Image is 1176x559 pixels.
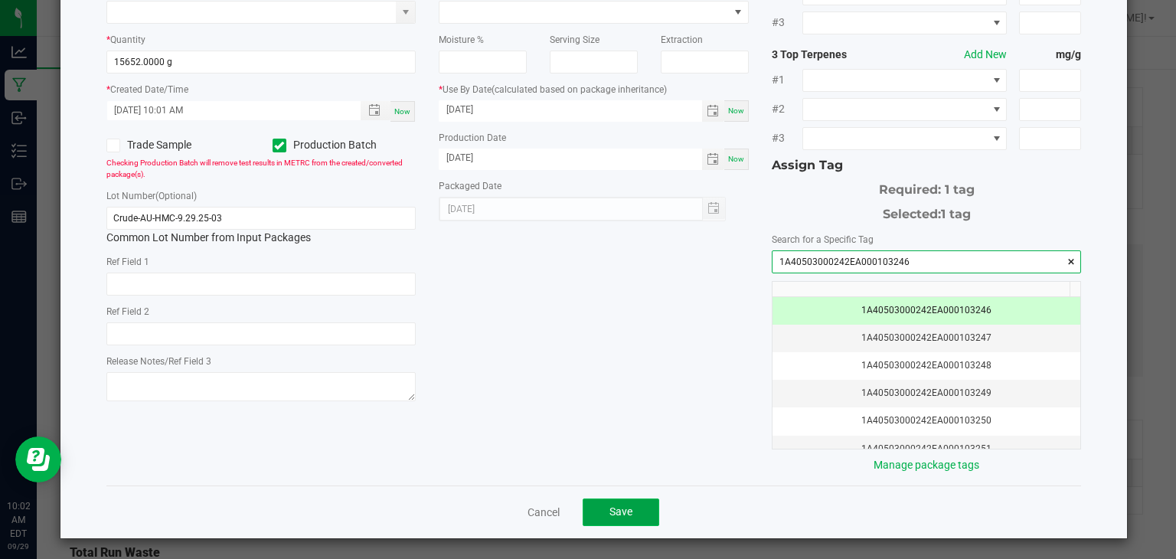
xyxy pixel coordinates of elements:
span: NO DATA FOUND [802,127,1007,150]
span: #2 [772,101,802,117]
label: Search for a Specific Tag [772,233,874,247]
span: (calculated based on package inheritance) [492,84,667,95]
label: Use By Date [439,83,667,96]
label: Moisture % [439,33,484,47]
div: Selected: [772,199,1082,224]
label: Packaged Date [439,179,501,193]
span: Now [728,155,744,163]
div: 1A40503000242EA000103250 [782,414,1072,428]
label: Production Date [439,131,506,145]
span: (Optional) [155,191,197,201]
button: Save [583,499,659,526]
label: Ref Field 1 [106,255,149,269]
span: NO DATA FOUND [802,69,1007,92]
label: Extraction [661,33,703,47]
div: Assign Tag [772,156,1082,175]
strong: mg/g [1019,47,1081,63]
span: Now [728,106,744,115]
span: NO DATA FOUND [802,98,1007,121]
div: Common Lot Number from Input Packages [106,207,416,246]
div: 1A40503000242EA000103248 [782,358,1072,373]
strong: 3 Top Terpenes [772,47,896,63]
iframe: Resource center [15,436,61,482]
span: Now [394,107,410,116]
label: Production Batch [273,137,416,153]
label: Trade Sample [106,137,250,153]
button: Add New [964,47,1007,63]
div: 1A40503000242EA000103247 [782,331,1072,345]
a: Cancel [528,505,560,520]
span: #3 [772,15,802,31]
span: Toggle popup [361,101,390,120]
input: Date [439,100,702,119]
input: Created Datetime [107,101,345,120]
label: Quantity [110,33,145,47]
input: Date [439,149,702,168]
label: Created Date/Time [110,83,188,96]
span: 1 tag [941,207,971,221]
label: Lot Number [106,189,197,203]
label: Ref Field 2 [106,305,149,319]
div: Required: 1 tag [772,175,1082,199]
span: Save [609,505,632,518]
div: 1A40503000242EA000103249 [782,386,1072,400]
div: 1A40503000242EA000103251 [782,442,1072,456]
span: clear [1067,254,1076,270]
label: Release Notes/Ref Field 3 [106,355,211,368]
span: Checking Production Batch will remove test results in METRC from the created/converted package(s). [106,159,403,178]
span: Toggle calendar [702,100,724,122]
label: Serving Size [550,33,599,47]
div: 1A40503000242EA000103246 [782,303,1072,318]
span: NO DATA FOUND [802,11,1007,34]
span: #1 [772,72,802,88]
span: Toggle calendar [702,149,724,170]
a: Manage package tags [874,459,979,471]
span: #3 [772,130,802,146]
